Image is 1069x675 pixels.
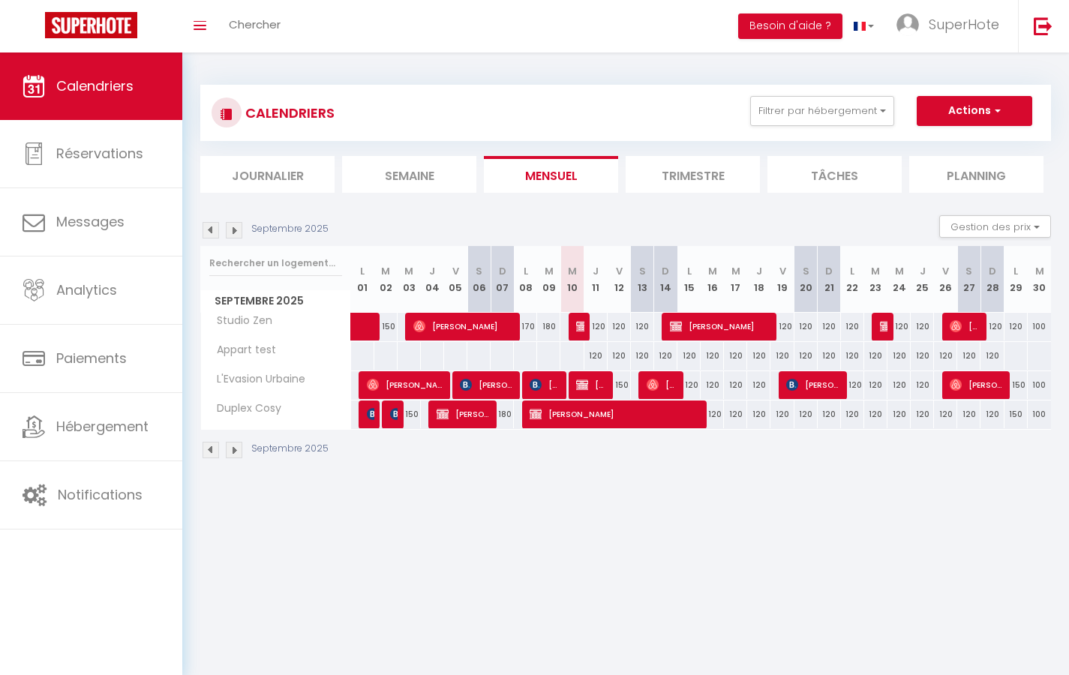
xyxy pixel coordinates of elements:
div: 120 [864,400,887,428]
div: 120 [887,400,911,428]
th: 15 [677,246,701,313]
span: [PERSON_NAME] [530,400,700,428]
span: [PERSON_NAME] [460,370,514,399]
abbr: M [871,264,880,278]
div: 120 [841,342,864,370]
span: [PERSON_NAME] [950,370,1004,399]
div: 120 [701,342,724,370]
div: 180 [491,400,514,428]
div: 120 [794,313,818,340]
div: 120 [957,400,980,428]
abbr: D [989,264,996,278]
th: 03 [398,246,421,313]
div: 120 [911,371,934,399]
th: 23 [864,246,887,313]
div: 120 [794,342,818,370]
div: 150 [1004,371,1028,399]
span: Paiements [56,349,127,367]
abbr: J [920,264,926,278]
span: Messages [56,212,125,231]
abbr: D [499,264,506,278]
th: 18 [747,246,770,313]
abbr: J [593,264,599,278]
abbr: L [687,264,692,278]
span: Réservations [56,144,143,163]
th: 13 [631,246,654,313]
img: logout [1034,16,1052,35]
span: Studio Zen [203,313,276,329]
th: 01 [351,246,374,313]
div: 120 [980,342,1004,370]
div: 120 [701,400,724,428]
abbr: S [965,264,972,278]
th: 26 [934,246,957,313]
span: Calendriers [56,76,134,95]
th: 14 [654,246,677,313]
div: 120 [770,313,794,340]
div: 120 [980,400,1004,428]
th: 08 [514,246,537,313]
div: 120 [701,371,724,399]
span: [PERSON_NAME] [647,370,677,399]
abbr: S [639,264,646,278]
div: 100 [1028,313,1051,340]
div: 120 [608,313,631,340]
span: Patureau Léa [367,400,374,428]
th: 09 [537,246,560,313]
span: [PERSON_NAME] [530,370,560,399]
p: Septembre 2025 [251,222,329,236]
div: 120 [677,342,701,370]
th: 06 [467,246,491,313]
div: 100 [1028,371,1051,399]
th: 02 [374,246,398,313]
span: [PERSON_NAME] [390,400,398,428]
div: 170 [514,313,537,340]
th: 22 [841,246,864,313]
button: Filtrer par hébergement [750,96,894,126]
th: 10 [560,246,584,313]
img: ... [896,13,919,36]
th: 12 [608,246,631,313]
div: 150 [1004,400,1028,428]
input: Rechercher un logement... [209,250,342,277]
li: Mensuel [484,156,618,193]
th: 07 [491,246,514,313]
span: Hébergement [56,417,149,436]
div: 120 [631,342,654,370]
div: 100 [1028,400,1051,428]
abbr: L [1013,264,1018,278]
div: 120 [724,400,747,428]
div: 120 [1004,313,1028,340]
th: 05 [444,246,467,313]
span: Septembre 2025 [201,290,350,312]
div: 120 [841,371,864,399]
th: 04 [421,246,444,313]
abbr: V [452,264,459,278]
li: Planning [909,156,1043,193]
span: [PERSON_NAME] [576,312,584,340]
button: Gestion des prix [939,215,1051,238]
span: Notifications [58,485,143,504]
li: Semaine [342,156,476,193]
span: [PERSON_NAME] [437,400,491,428]
div: 120 [934,342,957,370]
div: 120 [631,313,654,340]
span: SuperHote [929,15,999,34]
abbr: M [568,264,577,278]
span: Appart test [203,342,280,358]
div: 120 [934,400,957,428]
div: 150 [398,400,421,428]
div: 120 [770,342,794,370]
div: 120 [841,313,864,340]
abbr: M [545,264,554,278]
div: 120 [864,342,887,370]
th: 17 [724,246,747,313]
div: 120 [677,371,701,399]
h3: CALENDRIERS [242,96,335,130]
span: Analytics [56,280,117,299]
abbr: M [731,264,740,278]
span: [PERSON_NAME] [413,312,514,340]
button: Actions [917,96,1032,126]
p: Septembre 2025 [251,442,329,456]
span: [PERSON_NAME] [950,312,980,340]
